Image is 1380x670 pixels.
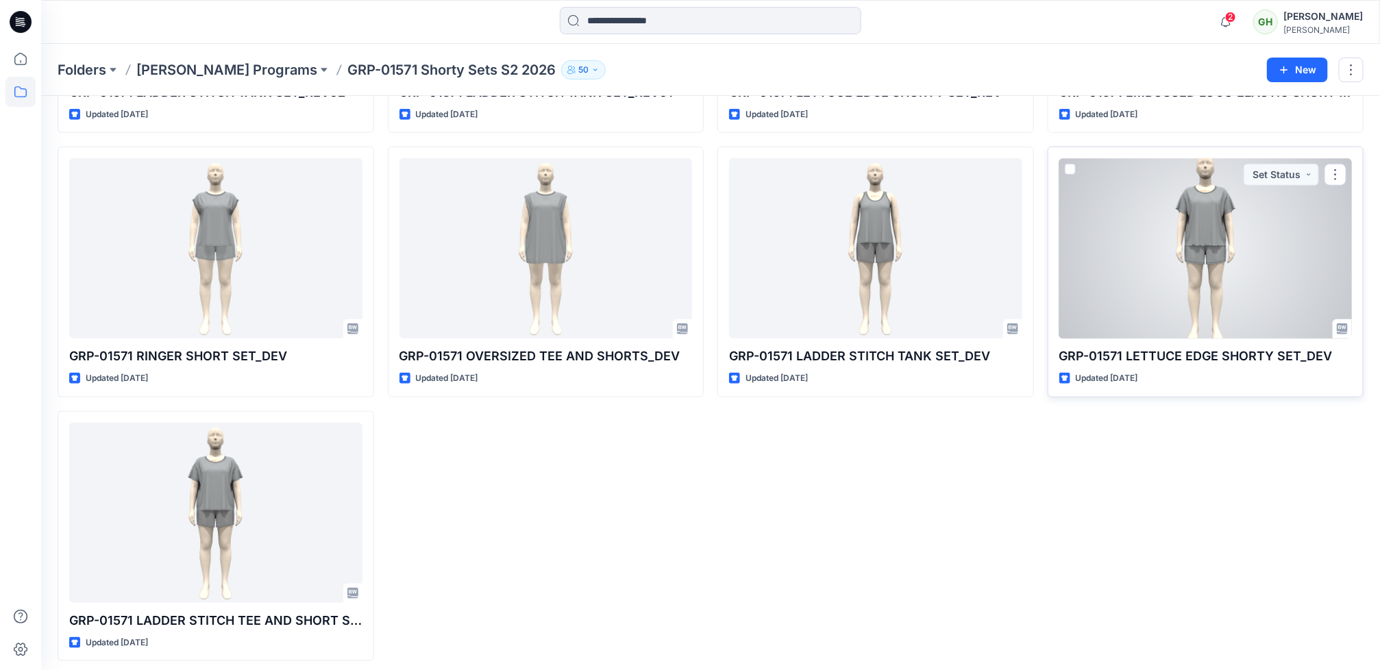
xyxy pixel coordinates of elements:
[1253,10,1278,34] div: GH
[86,636,148,650] p: Updated [DATE]
[1076,371,1138,386] p: Updated [DATE]
[347,60,556,79] p: GRP-01571 Shorty Sets S2 2026
[69,347,362,366] p: GRP-01571 RINGER SHORT SET_DEV
[399,347,693,366] p: GRP-01571 OVERSIZED TEE AND SHORTS_DEV
[69,611,362,630] p: GRP-01571 LADDER STITCH TEE AND SHORT SET_DEV
[1059,347,1353,366] p: GRP-01571 LETTUCE EDGE SHORTY SET_DEV
[1225,12,1236,23] span: 2
[416,108,478,122] p: Updated [DATE]
[746,371,808,386] p: Updated [DATE]
[136,60,317,79] a: [PERSON_NAME] Programs
[1267,58,1328,82] button: New
[729,158,1022,338] a: GRP-01571 LADDER STITCH TANK SET_DEV
[416,371,478,386] p: Updated [DATE]
[729,347,1022,366] p: GRP-01571 LADDER STITCH TANK SET_DEV
[1283,25,1363,35] div: [PERSON_NAME]
[69,423,362,603] a: GRP-01571 LADDER STITCH TEE AND SHORT SET_DEV
[578,62,589,77] p: 50
[1283,8,1363,25] div: [PERSON_NAME]
[86,371,148,386] p: Updated [DATE]
[399,158,693,338] a: GRP-01571 OVERSIZED TEE AND SHORTS_DEV
[561,60,606,79] button: 50
[69,158,362,338] a: GRP-01571 RINGER SHORT SET_DEV
[1076,108,1138,122] p: Updated [DATE]
[58,60,106,79] a: Folders
[746,108,808,122] p: Updated [DATE]
[86,108,148,122] p: Updated [DATE]
[1059,158,1353,338] a: GRP-01571 LETTUCE EDGE SHORTY SET_DEV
